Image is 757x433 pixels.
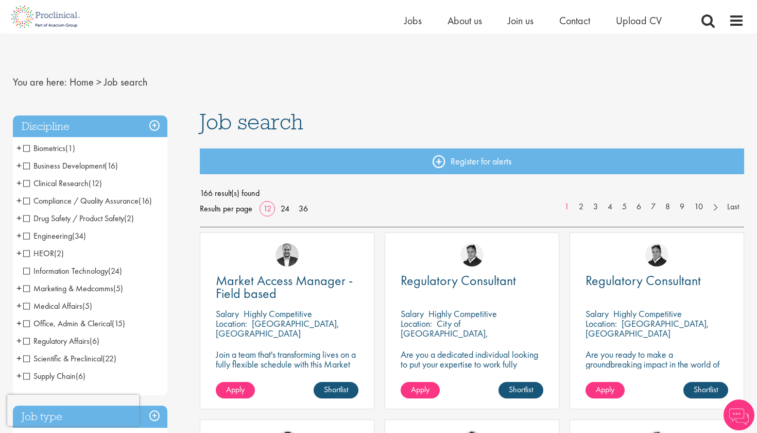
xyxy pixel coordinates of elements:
[216,272,353,302] span: Market Access Manager - Field based
[588,201,603,213] a: 3
[586,318,709,339] p: [GEOGRAPHIC_DATA], [GEOGRAPHIC_DATA]
[23,283,113,294] span: Marketing & Medcomms
[226,384,245,395] span: Apply
[23,230,86,241] span: Engineering
[23,371,85,381] span: Supply Chain
[613,308,682,320] p: Highly Competitive
[683,382,728,398] a: Shortlist
[23,160,118,171] span: Business Development
[586,308,609,320] span: Salary
[23,230,72,241] span: Engineering
[724,399,754,430] img: Chatbot
[16,158,22,173] span: +
[23,213,134,224] span: Drug Safety / Product Safety
[139,195,152,206] span: (16)
[574,201,589,213] a: 2
[112,318,125,329] span: (15)
[23,353,116,364] span: Scientific & Preclinical
[16,333,22,348] span: +
[23,353,102,364] span: Scientific & Preclinical
[72,230,86,241] span: (34)
[23,213,124,224] span: Drug Safety / Product Safety
[23,143,75,154] span: Biometrics
[586,382,625,398] a: Apply
[65,143,75,154] span: (1)
[216,318,339,339] p: [GEOGRAPHIC_DATA], [GEOGRAPHIC_DATA]
[244,308,312,320] p: Highly Competitive
[660,201,675,213] a: 8
[13,75,67,89] span: You are here:
[448,14,482,27] a: About us
[603,201,617,213] a: 4
[295,203,312,214] a: 36
[23,178,89,189] span: Clinical Research
[108,265,122,276] span: (24)
[586,318,617,329] span: Location:
[216,318,247,329] span: Location:
[23,265,122,276] span: Information Technology
[23,301,92,311] span: Medical Affairs
[16,280,22,296] span: +
[23,178,102,189] span: Clinical Research
[54,248,64,259] span: (2)
[70,75,94,89] a: breadcrumb link
[276,243,299,267] img: Aitor Melia
[16,315,22,331] span: +
[314,382,358,398] a: Shortlist
[23,318,125,329] span: Office, Admin & Clerical
[277,203,293,214] a: 24
[216,349,358,379] p: Join a team that's transforming lives on a fully flexible schedule with this Market Access Manage...
[216,274,358,300] a: Market Access Manager - Field based
[559,201,574,213] a: 1
[23,336,99,346] span: Regulatory Affairs
[200,108,303,136] span: Job search
[23,248,64,259] span: HEOR
[460,243,484,267] img: Peter Duvall
[16,193,22,208] span: +
[124,213,134,224] span: (2)
[498,382,543,398] a: Shortlist
[16,368,22,384] span: +
[645,243,668,267] img: Peter Duvall
[23,143,65,154] span: Biometrics
[96,75,101,89] span: >
[23,195,139,206] span: Compliance / Quality Assurance
[23,265,108,276] span: Information Technology
[631,201,646,213] a: 6
[82,301,92,311] span: (5)
[90,336,99,346] span: (6)
[200,201,252,216] span: Results per page
[260,203,275,214] a: 12
[16,228,22,243] span: +
[200,186,745,201] span: 166 result(s) found
[616,14,662,27] a: Upload CV
[675,201,690,213] a: 9
[586,274,728,287] a: Regulatory Consultant
[586,272,701,289] span: Regulatory Consultant
[23,318,112,329] span: Office, Admin & Clerical
[401,308,424,320] span: Salary
[508,14,534,27] a: Join us
[113,283,123,294] span: (5)
[559,14,590,27] span: Contact
[23,301,82,311] span: Medical Affairs
[104,75,147,89] span: Job search
[16,210,22,226] span: +
[401,272,516,289] span: Regulatory Consultant
[596,384,614,395] span: Apply
[16,140,22,156] span: +
[401,318,488,349] p: City of [GEOGRAPHIC_DATA], [GEOGRAPHIC_DATA]
[586,349,728,398] p: Are you ready to make a groundbreaking impact in the world of biotechnology? Join a growing compa...
[102,353,116,364] span: (22)
[646,201,661,213] a: 7
[13,115,167,138] div: Discipline
[689,201,708,213] a: 10
[76,371,85,381] span: (6)
[23,283,123,294] span: Marketing & Medcomms
[617,201,632,213] a: 5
